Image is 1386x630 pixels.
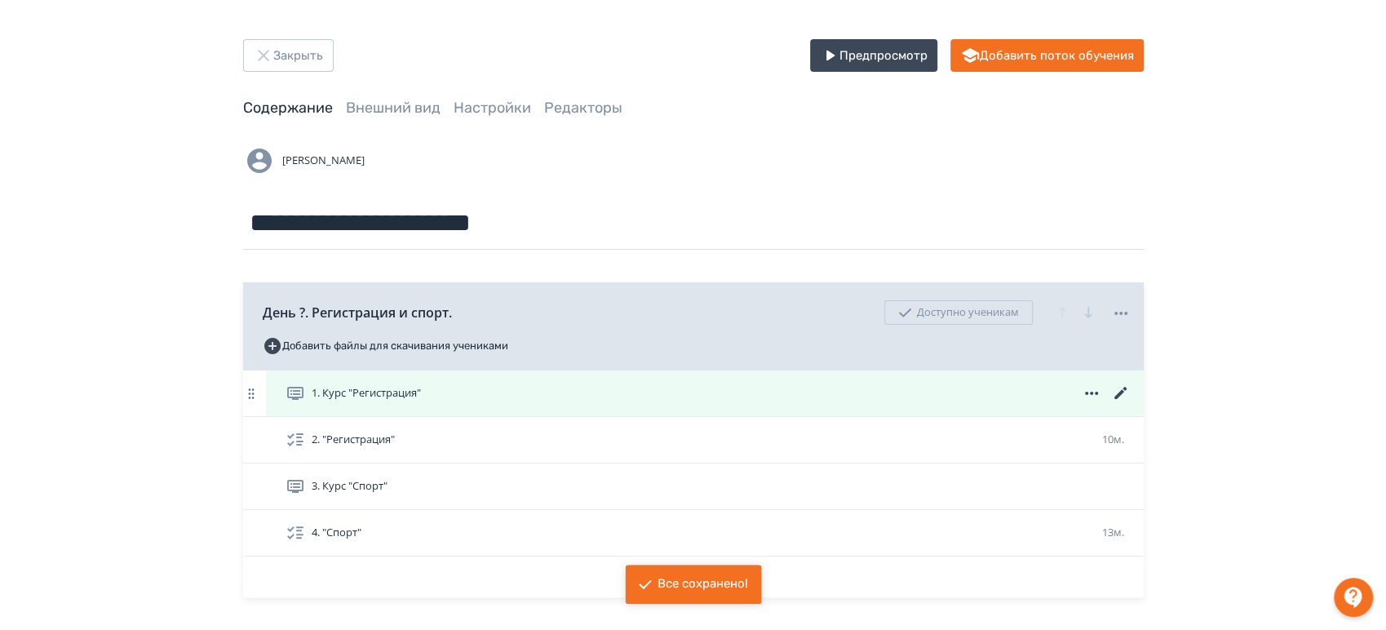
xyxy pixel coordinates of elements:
[243,39,334,72] button: Закрыть
[1102,432,1124,446] span: 10м.
[658,576,748,592] div: Все сохранено!
[884,300,1033,325] div: Доступно ученикам
[312,525,361,541] span: 4. "Спорт"
[312,478,387,495] span: 3. Курс "Спорт"
[263,333,508,359] button: Добавить файлы для скачивания учениками
[312,432,395,448] span: 2. "Регистрация"
[282,153,365,169] span: [PERSON_NAME]
[243,99,333,117] a: Содержание
[243,370,1144,417] div: 1. Курс "Регистрация"
[243,510,1144,557] div: 4. "Спорт"13м.
[810,39,937,72] button: Предпросмотр
[312,385,421,402] span: 1. Курс "Регистрация"
[263,303,452,322] span: День ?. Регистрация и спорт.
[243,557,1144,597] button: Добавить
[454,99,531,117] a: Настройки
[243,417,1144,464] div: 2. "Регистрация"10м.
[1102,525,1124,539] span: 13м.
[544,99,622,117] a: Редакторы
[346,99,441,117] a: Внешний вид
[950,39,1144,72] button: Добавить поток обучения
[243,464,1144,510] div: 3. Курс "Спорт"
